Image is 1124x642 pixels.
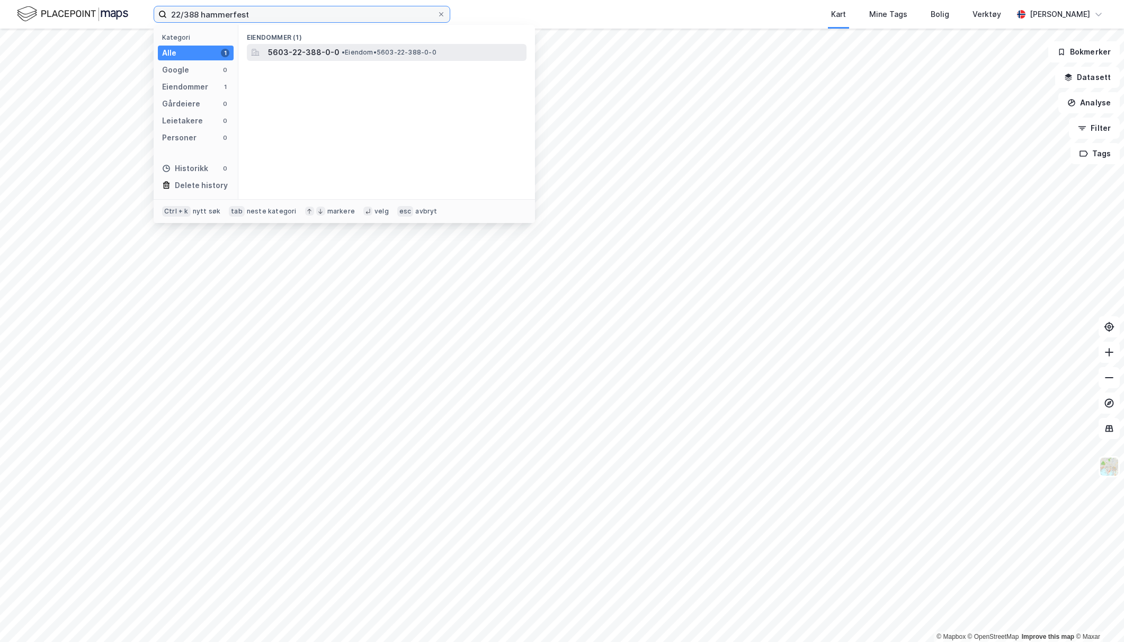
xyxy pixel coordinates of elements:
[162,206,191,217] div: Ctrl + k
[931,8,949,21] div: Bolig
[869,8,907,21] div: Mine Tags
[1058,92,1120,113] button: Analyse
[247,207,297,216] div: neste kategori
[162,33,234,41] div: Kategori
[193,207,221,216] div: nytt søk
[162,81,208,93] div: Eiendommer
[162,114,203,127] div: Leietakere
[973,8,1001,21] div: Verktøy
[221,49,229,57] div: 1
[221,100,229,108] div: 0
[162,97,200,110] div: Gårdeiere
[1022,633,1074,640] a: Improve this map
[936,633,966,640] a: Mapbox
[397,206,414,217] div: esc
[162,131,197,144] div: Personer
[221,83,229,91] div: 1
[167,6,437,22] input: Søk på adresse, matrikkel, gårdeiere, leietakere eller personer
[1069,118,1120,139] button: Filter
[1071,591,1124,642] iframe: Chat Widget
[221,133,229,142] div: 0
[175,179,228,192] div: Delete history
[238,25,535,44] div: Eiendommer (1)
[1055,67,1120,88] button: Datasett
[1048,41,1120,63] button: Bokmerker
[415,207,437,216] div: avbryt
[342,48,345,56] span: •
[968,633,1019,640] a: OpenStreetMap
[229,206,245,217] div: tab
[1099,457,1119,477] img: Z
[221,117,229,125] div: 0
[162,162,208,175] div: Historikk
[1071,143,1120,164] button: Tags
[342,48,436,57] span: Eiendom • 5603-22-388-0-0
[162,64,189,76] div: Google
[327,207,355,216] div: markere
[1030,8,1090,21] div: [PERSON_NAME]
[162,47,176,59] div: Alle
[268,46,340,59] span: 5603-22-388-0-0
[374,207,389,216] div: velg
[221,164,229,173] div: 0
[17,5,128,23] img: logo.f888ab2527a4732fd821a326f86c7f29.svg
[221,66,229,74] div: 0
[831,8,846,21] div: Kart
